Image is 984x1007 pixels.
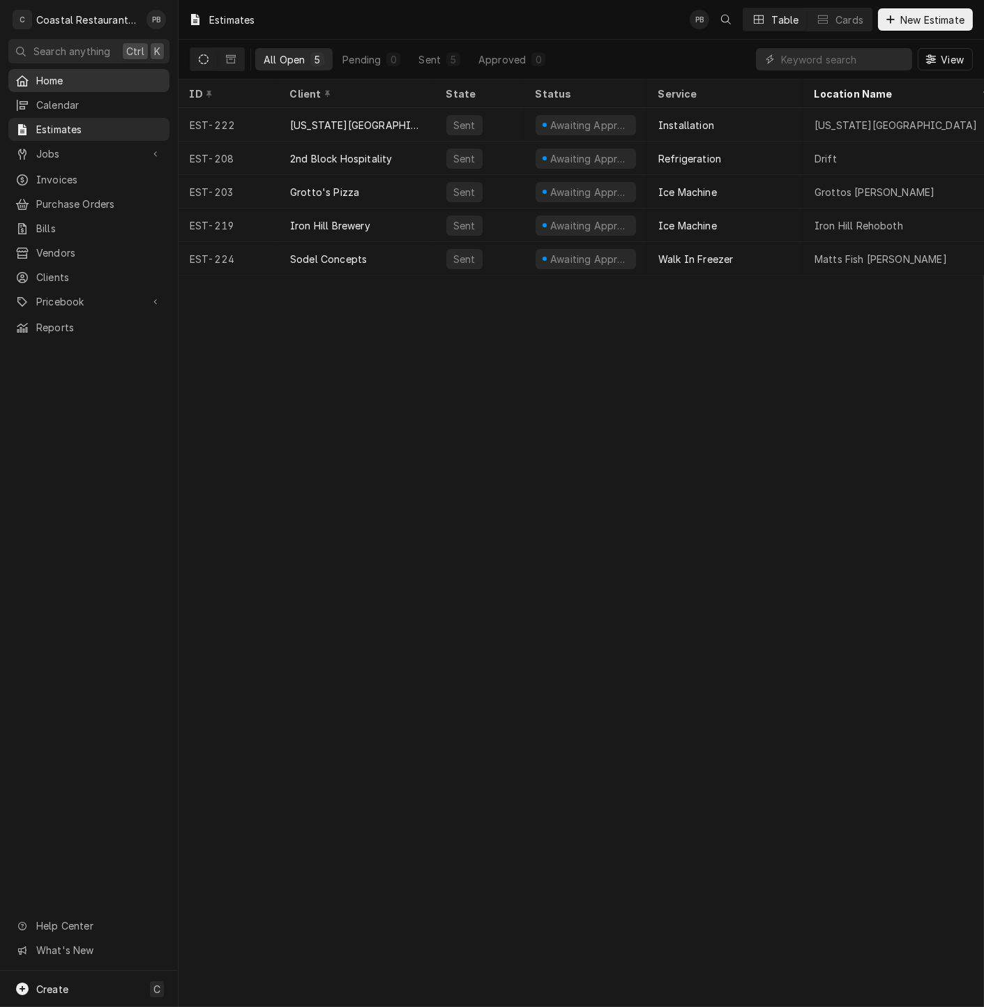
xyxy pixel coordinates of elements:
div: PB [690,10,709,29]
div: Grotto's Pizza [290,185,359,199]
span: K [154,44,160,59]
span: Invoices [36,172,162,187]
div: 0 [389,52,398,67]
div: State [446,86,513,101]
div: Sent [452,185,477,199]
div: Phill Blush's Avatar [146,10,166,29]
a: Go to Pricebook [8,290,169,313]
span: Search anything [33,44,110,59]
button: Open search [715,8,737,31]
a: Invoices [8,168,169,191]
div: Awaiting Approval [549,118,630,132]
div: Refrigeration [658,151,721,166]
div: 5 [449,52,457,67]
div: 5 [313,52,321,67]
div: Coastal Restaurant Repair's Avatar [13,10,32,29]
span: View [938,52,967,67]
div: C [13,10,32,29]
input: Keyword search [781,48,905,70]
div: Client [290,86,421,101]
div: [US_STATE][GEOGRAPHIC_DATA] [815,118,977,132]
div: Service [658,86,789,101]
div: Drift [815,151,837,166]
span: Clients [36,270,162,285]
span: Reports [36,320,162,335]
span: Estimates [36,122,162,137]
div: Iron Hill Brewery [290,218,370,233]
div: Sent [452,252,477,266]
div: All Open [264,52,305,67]
a: Go to What's New [8,939,169,962]
button: New Estimate [878,8,973,31]
div: Pending [342,52,381,67]
a: Vendors [8,241,169,264]
div: Sent [452,118,477,132]
span: Ctrl [126,44,144,59]
div: Approved [478,52,526,67]
div: Status [536,86,633,101]
a: Calendar [8,93,169,116]
div: Cards [835,13,863,27]
span: Bills [36,221,162,236]
a: Home [8,69,169,92]
a: Estimates [8,118,169,141]
div: PB [146,10,166,29]
div: Table [771,13,798,27]
div: Walk In Freezer [658,252,733,266]
div: EST-208 [179,142,279,175]
div: Awaiting Approval [549,185,630,199]
a: Clients [8,266,169,289]
span: Vendors [36,245,162,260]
div: Sent [418,52,441,67]
div: Ice Machine [658,218,717,233]
a: Go to Help Center [8,914,169,937]
div: EST-219 [179,209,279,242]
button: View [918,48,973,70]
div: 0 [534,52,543,67]
div: Awaiting Approval [549,218,630,233]
span: What's New [36,943,161,957]
span: New Estimate [898,13,967,27]
span: Calendar [36,98,162,112]
div: Awaiting Approval [549,252,630,266]
span: Home [36,73,162,88]
div: Iron Hill Rehoboth [815,218,903,233]
div: Coastal Restaurant Repair [36,13,139,27]
div: EST-203 [179,175,279,209]
div: [US_STATE][GEOGRAPHIC_DATA] [290,118,424,132]
a: Go to Jobs [8,142,169,165]
div: ID [190,86,265,101]
div: 2nd Block Hospitality [290,151,392,166]
div: Ice Machine [658,185,717,199]
span: Jobs [36,146,142,161]
div: Installation [658,118,714,132]
div: Location Name [815,86,979,101]
span: Purchase Orders [36,197,162,211]
div: Phill Blush's Avatar [690,10,709,29]
div: Sodel Concepts [290,252,367,266]
div: Awaiting Approval [549,151,630,166]
a: Bills [8,217,169,240]
a: Purchase Orders [8,192,169,215]
span: Create [36,983,68,995]
div: Sent [452,218,477,233]
div: Sent [452,151,477,166]
span: C [153,982,160,997]
span: Pricebook [36,294,142,309]
a: Reports [8,316,169,339]
button: Search anythingCtrlK [8,39,169,63]
div: Matts Fish [PERSON_NAME] [815,252,947,266]
span: Help Center [36,918,161,933]
div: EST-224 [179,242,279,275]
div: EST-222 [179,108,279,142]
div: Grottos [PERSON_NAME] [815,185,934,199]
